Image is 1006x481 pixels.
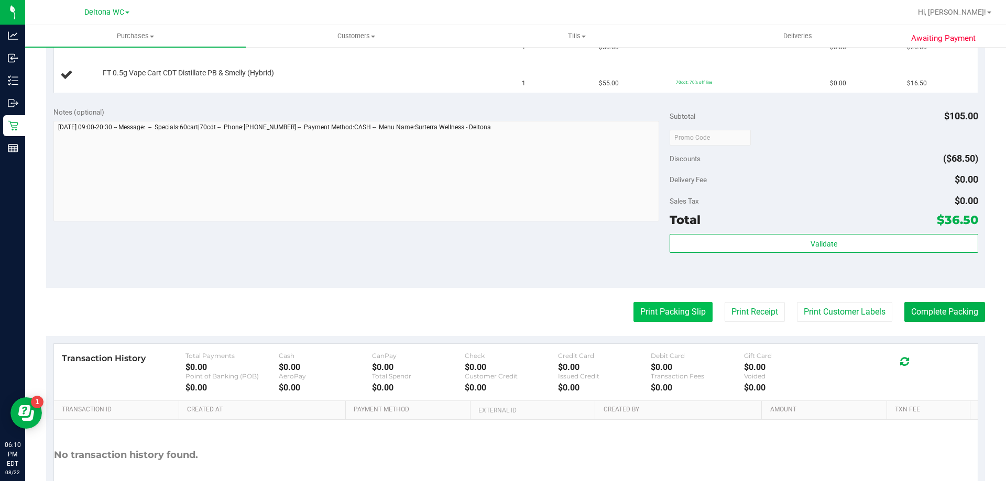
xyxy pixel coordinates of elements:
div: Cash [279,352,372,360]
a: Amount [770,406,883,414]
span: $105.00 [944,110,978,121]
span: Hi, [PERSON_NAME]! [918,8,986,16]
div: $0.00 [372,362,465,372]
button: Print Packing Slip [633,302,713,322]
span: $36.50 [937,212,978,227]
div: $0.00 [279,383,372,393]
span: Discounts [670,149,701,168]
span: ($68.50) [943,153,978,164]
input: Promo Code [670,130,751,146]
div: AeroPay [279,372,372,380]
div: $0.00 [558,362,651,372]
span: 70cdt: 70% off line [676,80,712,85]
div: Total Payments [185,352,279,360]
span: $16.50 [907,79,927,88]
span: $0.00 [955,195,978,206]
div: Debit Card [651,352,744,360]
div: Issued Credit [558,372,651,380]
a: Purchases [25,25,246,47]
a: Payment Method [354,406,466,414]
div: Check [465,352,558,360]
span: Deltona WC [84,8,124,17]
a: Tills [466,25,687,47]
inline-svg: Inventory [8,75,18,86]
button: Complete Packing [904,302,985,322]
div: $0.00 [744,383,837,393]
a: Created By [604,406,758,414]
a: Transaction ID [62,406,175,414]
span: Notes (optional) [53,108,104,116]
inline-svg: Reports [8,143,18,153]
a: Created At [187,406,341,414]
button: Print Receipt [725,302,785,322]
span: Subtotal [670,112,695,120]
span: Validate [811,240,837,248]
span: Deliveries [769,31,826,41]
p: 06:10 PM EDT [5,440,20,468]
div: Customer Credit [465,372,558,380]
p: 08/22 [5,468,20,476]
span: 1 [522,79,526,88]
span: Total [670,212,701,227]
div: Voided [744,372,837,380]
a: Deliveries [687,25,908,47]
span: Sales Tax [670,197,699,205]
div: Gift Card [744,352,837,360]
span: Purchases [25,31,246,41]
div: $0.00 [651,383,744,393]
div: Point of Banking (POB) [185,372,279,380]
div: $0.00 [558,383,651,393]
span: $0.00 [830,79,846,88]
span: Tills [467,31,686,41]
inline-svg: Analytics [8,30,18,41]
div: $0.00 [372,383,465,393]
div: $0.00 [744,362,837,372]
iframe: Resource center [10,397,42,429]
div: $0.00 [651,362,744,372]
div: $0.00 [185,362,279,372]
div: Credit Card [558,352,651,360]
button: Validate [670,234,978,253]
div: CanPay [372,352,465,360]
span: $0.00 [955,174,978,185]
span: Customers [246,31,466,41]
a: Txn Fee [895,406,966,414]
a: Customers [246,25,466,47]
iframe: Resource center unread badge [31,396,43,408]
inline-svg: Outbound [8,98,18,108]
span: FT 0.5g Vape Cart CDT Distillate PB & Smelly (Hybrid) [103,68,274,78]
th: External ID [470,401,595,420]
div: $0.00 [465,383,558,393]
div: Transaction Fees [651,372,744,380]
div: $0.00 [185,383,279,393]
span: Awaiting Payment [911,32,976,44]
button: Print Customer Labels [797,302,892,322]
div: $0.00 [279,362,372,372]
inline-svg: Retail [8,120,18,131]
inline-svg: Inbound [8,53,18,63]
div: $0.00 [465,362,558,372]
span: Delivery Fee [670,175,707,184]
div: Total Spendr [372,372,465,380]
span: $55.00 [599,79,619,88]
